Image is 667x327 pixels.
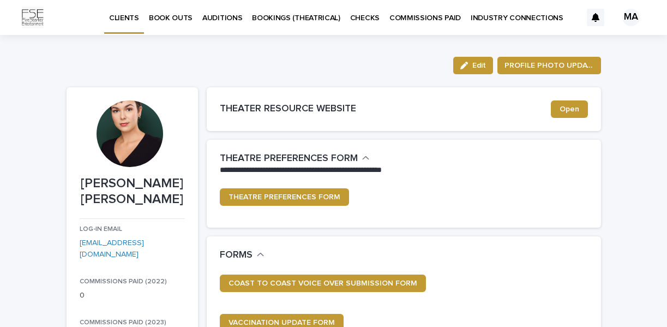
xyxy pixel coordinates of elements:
[551,100,588,118] a: Open
[80,176,185,207] p: [PERSON_NAME] [PERSON_NAME]
[220,275,426,292] a: COAST TO COAST VOICE OVER SUBMISSION FORM
[220,153,358,165] h2: THEATRE PREFERENCES FORM
[80,239,144,258] a: [EMAIL_ADDRESS][DOMAIN_NAME]
[22,7,44,28] img: Km9EesSdRbS9ajqhBzyo
[80,290,185,301] p: 0
[229,280,417,287] span: COAST TO COAST VOICE OVER SUBMISSION FORM
[80,226,122,233] span: LOG-IN EMAIL
[229,319,335,326] span: VACCINATION UPDATE FORM
[80,319,166,326] span: COMMISSIONS PAID (2023)
[472,62,486,69] span: Edit
[504,60,594,71] span: PROFILE PHOTO UPDATE
[80,278,167,285] span: COMMISSIONS PAID (2022)
[453,57,493,74] button: Edit
[220,153,370,165] button: THEATRE PREFERENCES FORM
[560,105,579,113] span: Open
[229,193,340,201] span: THEATRE PREFERENCES FORM
[220,249,253,261] h2: FORMS
[220,188,349,206] a: THEATRE PREFERENCES FORM
[497,57,601,74] button: PROFILE PHOTO UPDATE
[220,103,551,115] h2: THEATER RESOURCE WEBSITE
[220,249,265,261] button: FORMS
[622,9,640,26] div: MA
